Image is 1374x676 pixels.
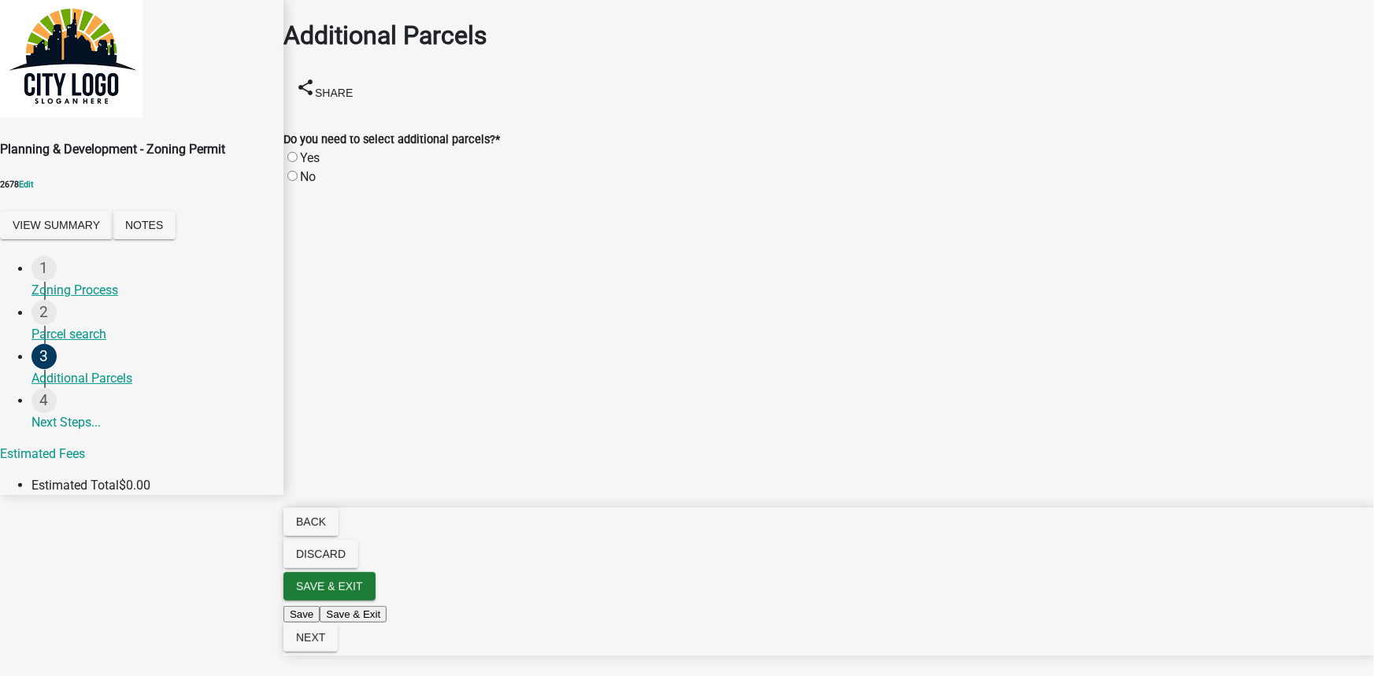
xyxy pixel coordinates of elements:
wm-modal-confirm: Notes [113,219,176,234]
span: Save & Exit [296,580,363,593]
span: Estimated Total [31,478,119,493]
button: Back [283,508,339,536]
span: Back [296,515,326,528]
div: 4 [31,388,57,413]
button: Next [283,623,338,652]
a: Edit [19,179,34,190]
div: Additional Parcels [31,369,271,388]
i: share [296,77,315,96]
label: Yes [300,150,320,165]
div: Parcel search [31,325,271,344]
button: Save & Exit [283,572,376,600]
label: Do you need to select additional parcels? [283,133,500,146]
wm-modal-confirm: Edit Application Number [19,179,34,190]
button: Notes [113,211,176,239]
label: No [300,169,316,184]
div: 3 [31,344,57,369]
div: 1 [31,256,57,281]
h1: Additional Parcels [283,17,1374,54]
div: 2 [31,300,57,325]
span: Next [296,631,325,644]
span: Share [315,86,353,98]
a: Next Steps... [31,388,283,440]
button: shareShare [283,72,365,107]
button: Discard [283,540,358,568]
div: Zoning Process [31,281,271,300]
span: $0.00 [119,478,150,493]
